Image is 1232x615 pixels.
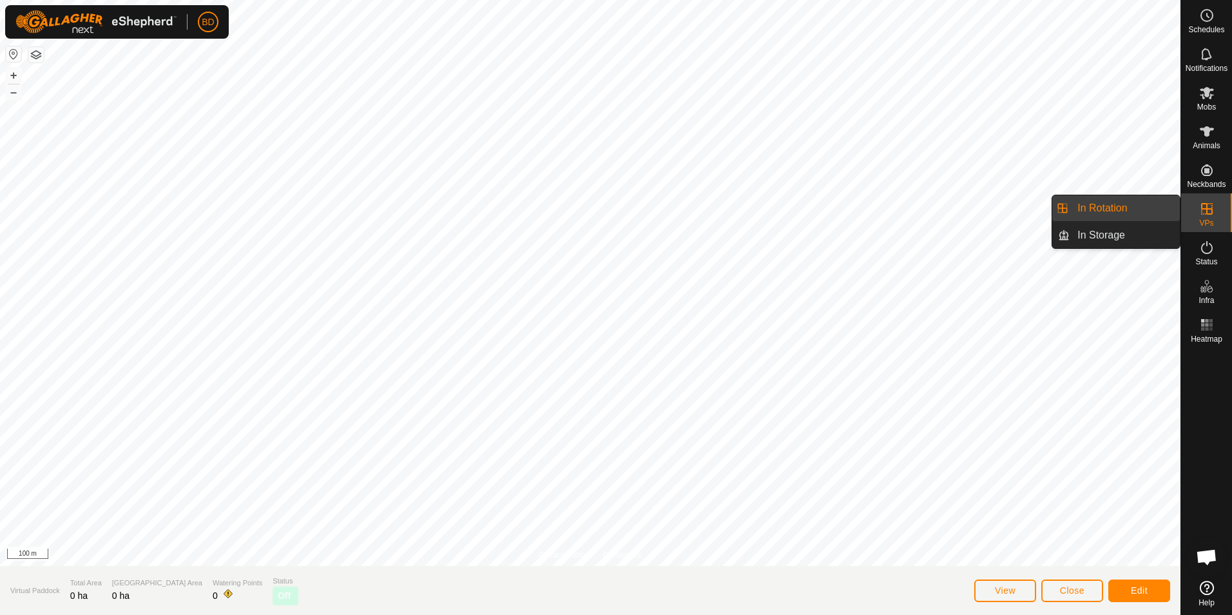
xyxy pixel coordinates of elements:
span: Heatmap [1191,335,1222,343]
span: BD [202,15,214,29]
span: Off [278,589,291,603]
span: 0 [213,591,218,601]
li: In Storage [1052,222,1180,248]
span: 0 ha [112,591,130,601]
button: Map Layers [28,47,44,63]
a: In Storage [1070,222,1180,248]
a: In Rotation [1070,195,1180,221]
button: Edit [1108,580,1170,602]
span: Help [1198,599,1215,607]
span: Watering Points [213,578,262,589]
span: [GEOGRAPHIC_DATA] Area [112,578,202,589]
a: Contact Us [603,549,641,561]
span: Virtual Paddock [10,585,60,596]
button: + [6,68,21,83]
a: Help [1181,576,1232,612]
button: View [974,580,1036,602]
span: Status [1195,258,1217,266]
span: Mobs [1197,103,1216,111]
span: In Storage [1077,228,1125,243]
span: Notifications [1186,64,1227,72]
span: VPs [1199,219,1213,227]
span: View [995,585,1015,596]
button: – [6,84,21,100]
span: In Rotation [1077,200,1127,216]
span: Animals [1193,142,1220,150]
button: Reset Map [6,46,21,62]
span: Total Area [70,578,102,589]
span: Close [1060,585,1084,596]
img: Gallagher Logo [15,10,177,34]
span: Neckbands [1187,181,1226,188]
span: Status [273,576,298,587]
button: Close [1041,580,1103,602]
span: Edit [1131,585,1148,596]
span: Schedules [1188,26,1224,34]
span: Infra [1198,297,1214,304]
div: Open chat [1188,538,1226,576]
li: In Rotation [1052,195,1180,221]
span: 0 ha [70,591,88,601]
a: Privacy Policy [539,549,588,561]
